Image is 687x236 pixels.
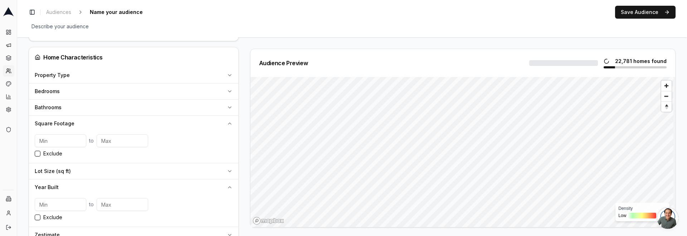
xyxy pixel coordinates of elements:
label: Exclude [43,150,62,157]
input: Max [97,198,148,211]
span: Bedrooms [35,88,60,95]
a: Mapbox homepage [253,217,284,225]
a: Audiences [43,7,74,17]
input: Max [97,134,148,147]
span: Square Footage [35,120,74,127]
span: 22,781 [615,58,632,65]
span: Lot Size (sq ft) [35,168,71,175]
div: Year Built [29,195,238,227]
label: Exclude [43,214,62,221]
button: Bathrooms [29,100,238,115]
span: homes found [633,58,667,65]
span: Bathrooms [35,104,62,111]
button: Square Footage [29,116,238,131]
button: Zoom in [661,81,672,91]
canvas: Map [250,77,673,227]
div: Square Footage [29,131,238,163]
button: Reset bearing to north [661,101,672,112]
input: Min [35,198,86,211]
button: Log out [3,222,14,233]
input: Min [35,134,86,147]
span: to [89,137,94,144]
div: Audience Preview [259,60,308,66]
span: Name your audience [87,7,146,17]
button: Property Type [29,67,238,83]
div: Density [618,206,667,211]
div: Open chat [657,207,678,229]
button: Lot Size (sq ft) [29,163,238,179]
span: Property Type [35,72,70,79]
button: Bedrooms [29,83,238,99]
span: Audiences [46,9,71,16]
span: Year Built [35,184,59,191]
span: Reset bearing to north [660,102,672,111]
button: Save Audience [615,6,676,19]
span: Low [618,213,626,218]
nav: breadcrumb [43,7,157,17]
span: to [89,201,94,208]
button: Zoom out [661,91,672,101]
button: Year Built [29,179,238,195]
div: Home Characteristics [35,53,233,62]
span: Describe your audience [29,21,92,32]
